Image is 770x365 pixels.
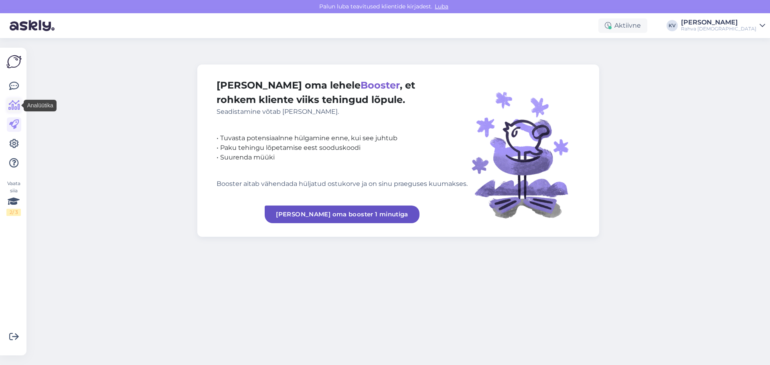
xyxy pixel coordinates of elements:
div: Aktiivne [598,18,647,33]
img: illustration [468,78,580,223]
a: [PERSON_NAME]Rahva [DEMOGRAPHIC_DATA] [681,19,765,32]
div: Rahva [DEMOGRAPHIC_DATA] [681,26,756,32]
a: [PERSON_NAME] oma booster 1 minutiga [265,206,419,223]
div: • Paku tehingu lõpetamise eest sooduskoodi [217,143,468,153]
div: Analüütika [24,100,56,111]
div: [PERSON_NAME] oma lehele , et rohkem kliente viiks tehingud lõpule. [217,78,468,117]
div: [PERSON_NAME] [681,19,756,26]
span: Booster [361,79,400,91]
div: • Suurenda müüki [217,153,468,162]
img: Askly Logo [6,54,22,69]
span: Luba [432,3,451,10]
div: • Tuvasta potensiaalnne hülgamine enne, kui see juhtub [217,133,468,143]
div: KV [667,20,678,31]
div: Booster aitab vähendada hüljatud ostukorve ja on sinu praeguses kuumakses. [217,179,468,189]
div: Vaata siia [6,180,21,216]
div: 2 / 3 [6,209,21,216]
div: Seadistamine võtab [PERSON_NAME]. [217,107,468,117]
